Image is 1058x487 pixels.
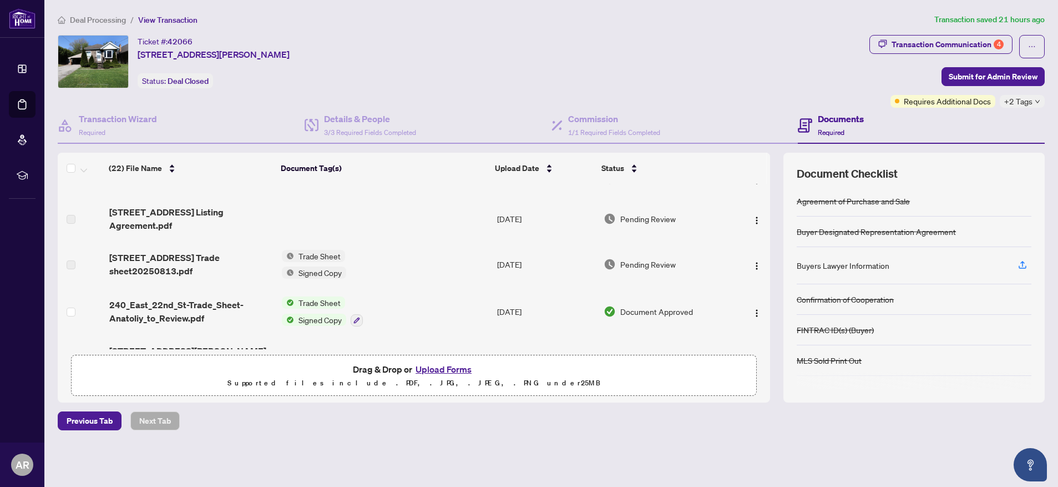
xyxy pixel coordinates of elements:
[597,153,730,184] th: Status
[294,314,346,326] span: Signed Copy
[72,355,756,396] span: Drag & Drop orUpload FormsSupported files include .PDF, .JPG, .JPEG, .PNG under25MB
[797,225,956,238] div: Buyer Designated Representation Agreement
[282,297,363,327] button: Status IconTrade SheetStatus IconSigned Copy
[138,15,198,25] span: View Transaction
[904,95,991,107] span: Requires Additional Docs
[168,76,209,86] span: Deal Closed
[282,297,294,309] img: Status Icon
[58,16,65,24] span: home
[752,216,761,225] img: Logo
[1014,448,1047,481] button: Open asap
[493,241,599,288] td: [DATE]
[282,314,294,326] img: Status Icon
[490,153,596,184] th: Upload Date
[294,250,345,262] span: Trade Sheet
[604,305,616,318] img: Document Status
[620,305,693,318] span: Document Approved
[412,362,475,376] button: Upload Forms
[324,112,416,125] h4: Details & People
[104,153,276,184] th: (22) File Name
[797,166,898,182] span: Document Checklist
[168,37,193,47] span: 42066
[1004,95,1032,108] span: +2 Tags
[324,128,416,137] span: 3/3 Required Fields Completed
[949,68,1037,86] span: Submit for Admin Review
[79,112,157,125] h4: Transaction Wizard
[109,162,162,174] span: (22) File Name
[79,128,105,137] span: Required
[748,210,766,228] button: Logo
[869,35,1013,54] button: Transaction Communication4
[294,297,345,309] span: Trade Sheet
[934,13,1045,26] article: Transaction saved 21 hours ago
[568,128,660,137] span: 1/1 Required Fields Completed
[58,411,122,430] button: Previous Tab
[620,213,676,225] span: Pending Review
[130,13,134,26] li: /
[109,251,273,278] span: [STREET_ADDRESS] Trade sheet20250813.pdf
[620,258,676,270] span: Pending Review
[493,197,599,241] td: [DATE]
[797,293,894,305] div: Confirmation of Cooperation
[797,195,910,207] div: Agreement of Purchase and Sale
[941,67,1045,86] button: Submit for Admin Review
[604,213,616,225] img: Document Status
[109,205,273,232] span: [STREET_ADDRESS] Listing Agreement.pdf
[16,457,29,473] span: AR
[748,255,766,273] button: Logo
[797,354,862,366] div: MLS Sold Print Out
[493,335,599,380] td: [DATE]
[353,362,475,376] span: Drag & Drop or
[138,73,213,88] div: Status:
[752,262,761,270] img: Logo
[493,288,599,335] td: [DATE]
[604,258,616,270] img: Document Status
[109,344,273,371] span: [STREET_ADDRESS][PERSON_NAME] to Review.pdf
[797,324,874,336] div: FINTRAC ID(s) (Buyer)
[1028,43,1036,51] span: ellipsis
[67,412,113,430] span: Previous Tab
[70,15,126,25] span: Deal Processing
[138,35,193,48] div: Ticket #:
[994,39,1004,49] div: 4
[748,303,766,320] button: Logo
[9,8,36,29] img: logo
[282,250,294,262] img: Status Icon
[138,48,290,61] span: [STREET_ADDRESS][PERSON_NAME]
[1035,99,1040,104] span: down
[276,153,491,184] th: Document Tag(s)
[601,162,624,174] span: Status
[109,298,273,325] span: 240_East_22nd_St-Trade_Sheet-Anatoliy_to_Review.pdf
[892,36,1004,53] div: Transaction Communication
[752,309,761,318] img: Logo
[495,162,539,174] span: Upload Date
[294,267,346,279] span: Signed Copy
[568,112,660,125] h4: Commission
[78,376,750,390] p: Supported files include .PDF, .JPG, .JPEG, .PNG under 25 MB
[818,128,844,137] span: Required
[282,250,351,279] button: Status IconTrade SheetStatus IconSigned Copy
[58,36,128,88] img: IMG-X12135861_1.jpg
[282,267,294,279] img: Status Icon
[797,259,889,272] div: Buyers Lawyer Information
[130,411,180,430] button: Next Tab
[818,112,864,125] h4: Documents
